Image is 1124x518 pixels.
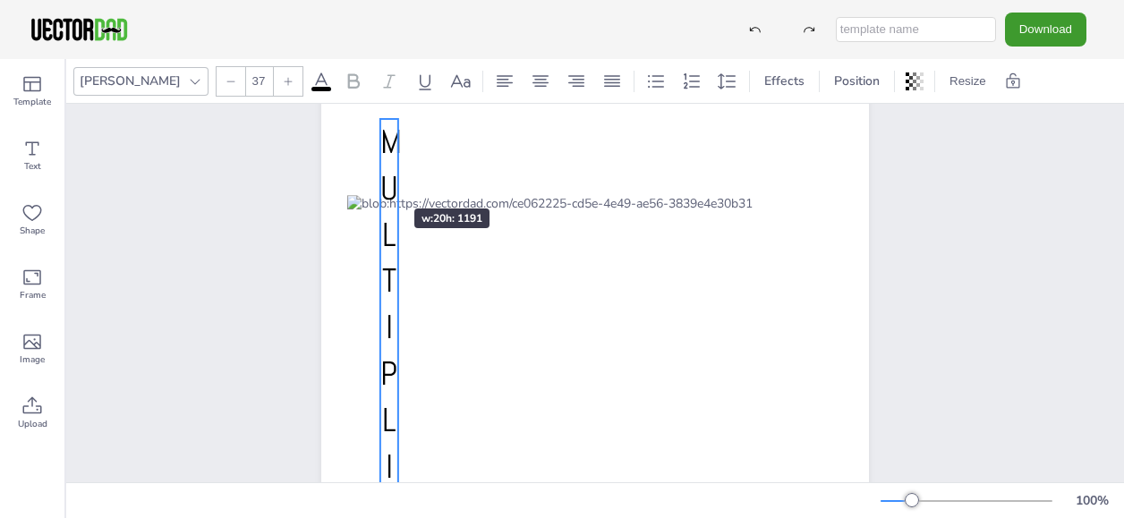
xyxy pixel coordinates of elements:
input: template name [836,17,996,42]
span: Position [830,72,883,89]
span: Template [13,95,51,109]
span: Effects [761,72,808,89]
button: Resize [942,67,993,96]
div: [PERSON_NAME] [76,69,184,93]
div: 100 % [1070,492,1113,509]
button: Download [1005,13,1086,46]
span: Shape [20,224,45,238]
span: Image [20,352,45,367]
div: w: 20 h: 1191 [414,208,490,228]
span: Frame [20,288,46,302]
span: Text [24,159,41,174]
img: VectorDad-1.png [29,16,130,43]
span: Upload [18,417,47,431]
